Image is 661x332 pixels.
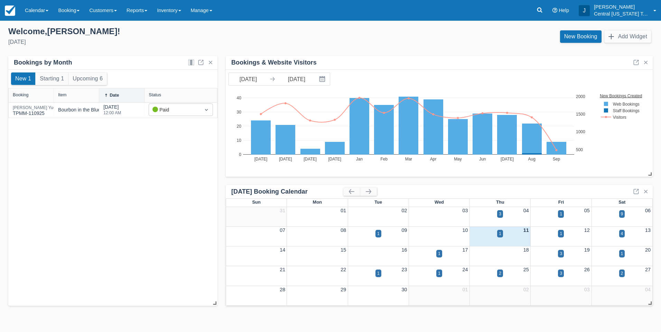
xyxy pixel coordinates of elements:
[579,5,590,16] div: J
[594,10,649,17] p: Central [US_STATE] Tours
[560,30,602,43] a: New Booking
[621,231,623,237] div: 4
[58,106,282,114] div: Bourbon in the Bluegrass Small Group Tours-[GEOGRAPHIC_DATA] area pickup (up to 4 guests) - 2025
[438,251,440,257] div: 1
[463,247,468,253] a: 17
[560,251,562,257] div: 3
[14,59,72,67] div: Bookings by Month
[618,199,625,205] span: Sat
[523,287,529,292] a: 02
[229,73,268,85] input: Start Date
[36,72,68,85] button: Starting 1
[463,267,468,272] a: 24
[463,227,468,233] a: 10
[435,199,444,205] span: Wed
[523,267,529,272] a: 25
[594,3,649,10] p: [PERSON_NAME]
[313,199,322,205] span: Mon
[560,270,562,276] div: 3
[621,270,623,276] div: 2
[499,231,501,237] div: 1
[68,72,107,85] button: Upcoming 6
[621,251,623,257] div: 1
[584,227,590,233] a: 12
[277,73,316,85] input: End Date
[8,38,325,46] div: [DATE]
[645,267,651,272] a: 27
[280,267,285,272] a: 21
[341,208,346,213] a: 01
[523,208,529,213] a: 04
[621,211,623,217] div: 9
[252,199,260,205] span: Sun
[341,227,346,233] a: 08
[110,93,119,98] div: Date
[374,199,382,205] span: Tue
[401,267,407,272] a: 23
[463,287,468,292] a: 01
[280,208,285,213] a: 31
[558,199,564,205] span: Fri
[523,247,529,253] a: 18
[341,287,346,292] a: 29
[231,59,317,67] div: Bookings & Website Visitors
[152,106,197,114] div: Paid
[560,211,562,217] div: 1
[13,92,29,97] div: Booking
[5,6,15,16] img: checkfront-main-nav-mini-logo.png
[231,188,343,196] div: [DATE] Booking Calendar
[604,30,651,43] button: Add Widget
[584,267,590,272] a: 26
[645,287,651,292] a: 04
[149,92,161,97] div: Status
[499,211,501,217] div: 3
[645,208,651,213] a: 06
[560,231,562,237] div: 1
[401,287,407,292] a: 30
[341,267,346,272] a: 22
[552,8,557,13] i: Help
[280,227,285,233] a: 07
[401,227,407,233] a: 09
[438,270,440,276] div: 1
[203,106,210,113] span: Dropdown icon
[584,287,590,292] a: 03
[11,72,35,85] button: New 1
[103,104,121,119] div: [DATE]
[584,247,590,253] a: 19
[645,247,651,253] a: 20
[58,92,67,97] div: Item
[523,227,529,233] a: 11
[463,208,468,213] a: 03
[13,106,56,110] div: [PERSON_NAME] Yue
[316,73,330,85] button: Interact with the calendar and add the check-in date for your trip.
[601,93,643,98] text: New Bookings Created
[401,247,407,253] a: 16
[8,26,325,37] div: Welcome , [PERSON_NAME] !
[499,270,501,276] div: 2
[377,270,380,276] div: 1
[280,287,285,292] a: 28
[13,108,56,111] a: [PERSON_NAME] YueTPMM-110925
[559,8,569,13] span: Help
[401,208,407,213] a: 02
[280,247,285,253] a: 14
[13,106,56,117] div: TPMM-110925
[377,231,380,237] div: 1
[584,208,590,213] a: 05
[496,199,504,205] span: Thu
[103,111,121,115] div: 12:00 AM
[341,247,346,253] a: 15
[645,227,651,233] a: 13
